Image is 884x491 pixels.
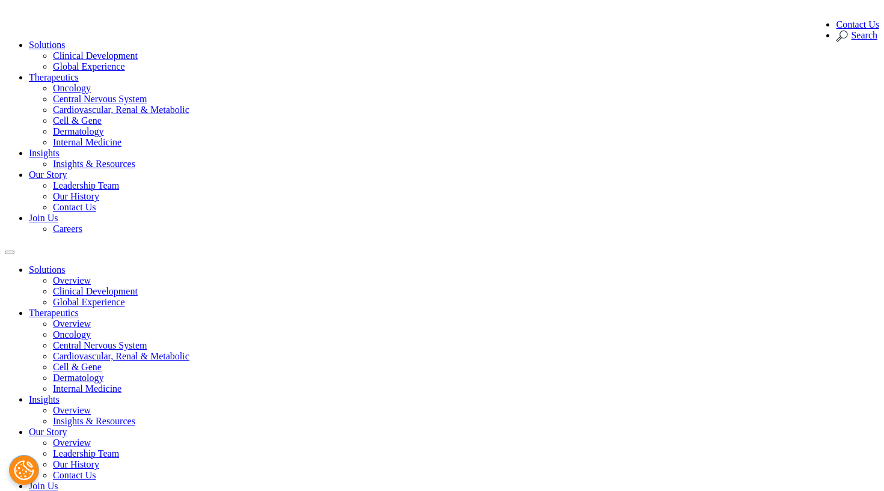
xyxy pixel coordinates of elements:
a: Cell & Gene [53,115,102,126]
a: Oncology [53,83,91,93]
a: Search [836,30,877,40]
a: Therapeutics [29,308,79,318]
a: Cell & Gene [53,362,102,372]
a: Cardiovascular, Renal & Metabolic [53,351,189,361]
a: Clinical Development [53,50,138,61]
a: Careers [53,224,82,234]
a: Our Story [29,169,67,180]
a: Clinical Development [53,286,138,296]
a: Leadership Team [53,180,119,191]
a: Dermatology [53,373,103,383]
a: Central Nervous System [53,340,147,350]
a: Overview [53,319,91,329]
a: Insights & Resources [53,159,135,169]
a: Our Story [29,427,67,437]
img: search.svg [836,30,848,42]
a: Overview [53,438,91,448]
a: Our History [53,191,99,201]
a: Contact Us [836,19,879,29]
a: Insights & Resources [53,416,135,426]
a: Contact Us [53,202,96,212]
a: Solutions [29,264,65,275]
a: Insights [29,148,60,158]
a: Internal Medicine [53,383,121,394]
a: Contact Us [53,470,96,480]
a: Overview [53,275,91,285]
a: Cardiovascular, Renal & Metabolic [53,105,189,115]
a: Insights [29,394,60,404]
button: Cookies Settings [9,455,39,485]
a: Internal Medicine [53,137,121,147]
a: Leadership Team [53,448,119,459]
a: Global Experience [53,297,125,307]
a: Therapeutics [29,72,79,82]
a: Overview [53,405,91,415]
a: Our History [53,459,99,469]
a: Dermatology [53,126,103,136]
a: Solutions [29,40,65,50]
a: Central Nervous System [53,94,147,104]
a: Oncology [53,329,91,340]
a: Join Us [29,481,58,491]
a: Global Experience [53,61,125,72]
a: Join Us [29,213,58,223]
